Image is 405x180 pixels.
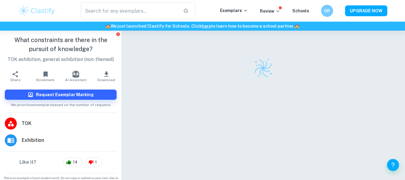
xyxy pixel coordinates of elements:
button: Download [91,68,121,85]
input: Search for any exemplars... [81,2,179,19]
p: Review [260,8,280,14]
span: Download [97,78,115,82]
h6: GR [323,8,330,14]
span: TOK [22,120,117,127]
button: Bookmark [30,68,61,85]
h6: Like it? [19,159,36,166]
h1: What constraints are there in the pursuit of knowledge? [5,35,117,53]
p: TOK exhibition, general exhibition (non-themed) [5,56,117,63]
div: 1 [85,157,102,167]
span: We prioritize exemplars based on the number of requests [11,100,111,108]
p: Exemplars [220,7,248,14]
span: 14 [70,159,81,165]
img: AI Assistant [73,71,79,78]
div: 14 [63,157,82,167]
span: 1 [92,159,100,165]
button: Help and Feedback [387,159,399,171]
button: Report issue [116,32,120,36]
button: GR [321,5,333,17]
span: Exhibition [22,137,117,144]
span: 🏫 [106,24,111,29]
button: UPGRADE NOW [345,5,387,16]
span: AI Assistant [65,78,87,82]
a: here [202,24,211,29]
span: Bookmark [36,78,55,82]
span: Share [10,78,20,82]
span: 🏫 [294,24,299,29]
button: AI Assistant [61,68,91,85]
h6: Request Exemplar Marking [36,91,94,98]
button: Request Exemplar Marking [5,90,117,100]
img: Clastify logo [18,5,56,17]
h6: We just launched Clastify for Schools. Click to learn how to become a school partner. [1,23,404,29]
img: Clastify logo [251,56,276,81]
a: Schools [292,8,309,13]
